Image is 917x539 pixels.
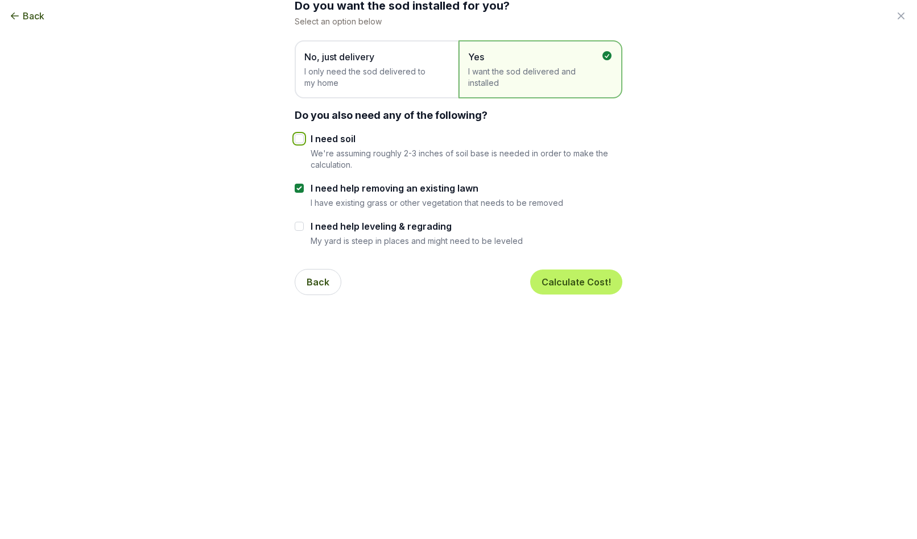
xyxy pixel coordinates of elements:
span: Back [23,9,44,23]
p: We're assuming roughly 2-3 inches of soil base is needed in order to make the calculation. [311,148,622,170]
label: I need help leveling & regrading [311,219,523,233]
span: No, just delivery [304,50,437,64]
span: I want the sod delivered and installed [468,66,601,89]
p: My yard is steep in places and might need to be leveled [311,235,523,246]
span: Yes [468,50,601,64]
label: I need soil [311,132,622,146]
span: I only need the sod delivered to my home [304,66,437,89]
div: Do you also need any of the following? [295,107,622,123]
button: Back [9,9,44,23]
p: I have existing grass or other vegetation that needs to be removed [311,197,563,208]
button: Back [295,269,341,295]
button: Calculate Cost! [530,269,622,295]
label: I need help removing an existing lawn [311,181,563,195]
